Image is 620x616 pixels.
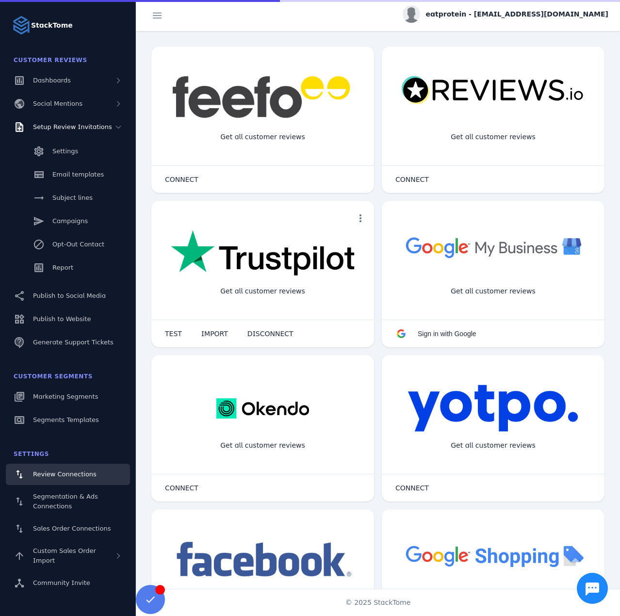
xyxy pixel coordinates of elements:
a: Segmentation & Ads Connections [6,487,130,516]
span: eatprotein - [EMAIL_ADDRESS][DOMAIN_NAME] [426,9,608,19]
span: Report [52,264,73,271]
button: more [351,209,370,228]
button: CONNECT [386,170,439,189]
strong: StackTome [31,20,73,31]
img: googlebusiness.png [401,230,585,264]
button: CONNECT [155,478,208,498]
span: IMPORT [201,330,228,337]
div: Get all customer reviews [443,124,543,150]
button: DISCONNECT [238,324,303,343]
span: Campaigns [52,217,88,225]
img: googleshopping.png [401,538,585,573]
a: Settings [6,141,130,162]
a: Review Connections [6,464,130,485]
div: Get all customer reviews [212,278,313,304]
a: Publish to Website [6,308,130,330]
a: Segments Templates [6,409,130,431]
span: Publish to Website [33,315,91,323]
span: CONNECT [395,485,429,491]
button: IMPORT [192,324,238,343]
a: Community Invite [6,572,130,594]
a: Generate Support Tickets [6,332,130,353]
img: facebook.png [171,538,355,582]
span: CONNECT [395,176,429,183]
div: Get all customer reviews [212,433,313,458]
div: Import Products from Google [436,587,550,613]
span: Generate Support Tickets [33,339,114,346]
span: Dashboards [33,77,71,84]
span: Settings [14,451,49,457]
a: Campaigns [6,211,130,232]
img: reviewsio.svg [401,76,585,105]
span: TEST [165,330,182,337]
div: Get all customer reviews [443,278,543,304]
span: Social Mentions [33,100,82,107]
a: Subject lines [6,187,130,209]
span: Email templates [52,171,104,178]
span: Opt-Out Contact [52,241,104,248]
button: Sign in with Google [386,324,486,343]
span: Sales Order Connections [33,525,111,532]
img: okendo.webp [216,384,309,433]
span: Sign in with Google [418,330,476,338]
button: CONNECT [155,170,208,189]
img: Logo image [12,16,31,35]
span: Publish to Social Media [33,292,106,299]
img: trustpilot.png [171,230,355,277]
span: Settings [52,147,78,155]
a: Sales Order Connections [6,518,130,539]
img: yotpo.png [408,384,579,433]
img: profile.jpg [403,5,420,23]
a: Publish to Social Media [6,285,130,307]
span: Community Invite [33,579,90,586]
a: Marketing Segments [6,386,130,407]
span: CONNECT [165,176,198,183]
span: Subject lines [52,194,93,201]
div: Get all customer reviews [443,433,543,458]
img: feefo.png [171,76,355,118]
a: Opt-Out Contact [6,234,130,255]
span: Setup Review Invitations [33,123,112,130]
a: Report [6,257,130,278]
span: Marketing Segments [33,393,98,400]
span: Customer Reviews [14,57,87,64]
span: Review Connections [33,470,97,478]
span: DISCONNECT [247,330,294,337]
span: Custom Sales Order Import [33,547,96,564]
div: Get all customer reviews [212,124,313,150]
span: CONNECT [165,485,198,491]
span: Segments Templates [33,416,99,423]
button: eatprotein - [EMAIL_ADDRESS][DOMAIN_NAME] [403,5,608,23]
button: CONNECT [386,478,439,498]
button: TEST [155,324,192,343]
span: Customer Segments [14,373,93,380]
span: Segmentation & Ads Connections [33,493,98,510]
a: Email templates [6,164,130,185]
span: © 2025 StackTome [345,598,411,608]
